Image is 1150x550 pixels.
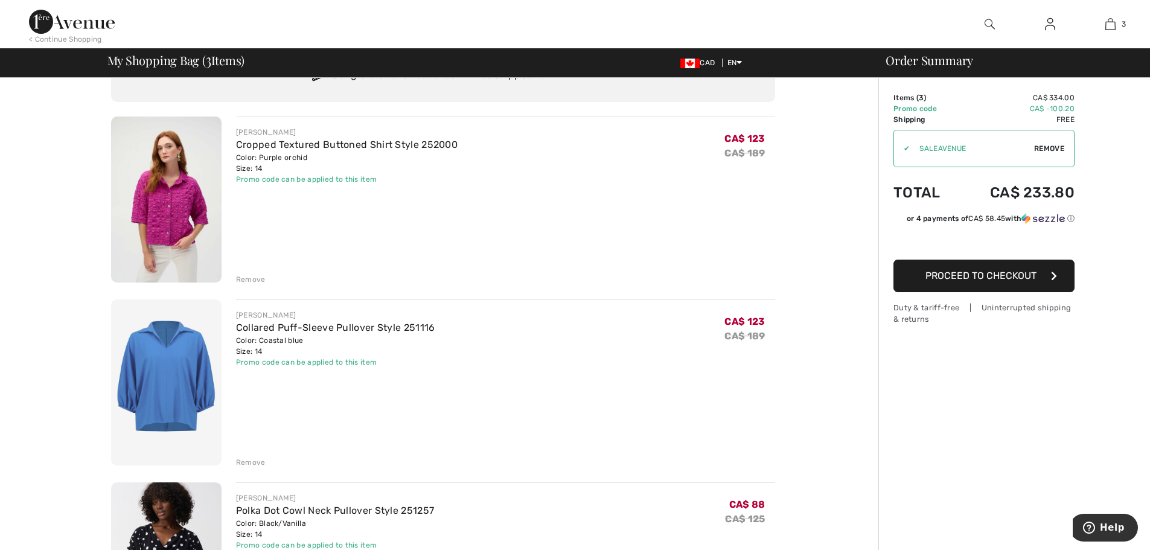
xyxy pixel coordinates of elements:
div: Color: Purple orchid Size: 14 [236,152,458,174]
td: Total [893,172,958,213]
input: Promo code [910,130,1034,167]
div: Remove [236,274,266,285]
img: Sezzle [1021,213,1065,224]
img: My Bag [1105,17,1116,31]
span: 3 [206,51,211,67]
div: or 4 payments of with [907,213,1075,224]
td: Items ( ) [893,92,958,103]
div: Color: Coastal blue Size: 14 [236,335,435,357]
span: CA$ 123 [724,316,765,327]
span: Remove [1034,143,1064,154]
iframe: PayPal-paypal [893,228,1075,255]
iframe: Opens a widget where you can find more information [1073,514,1138,544]
img: Canadian Dollar [680,59,700,68]
td: CA$ 334.00 [958,92,1075,103]
span: CA$ 123 [724,133,765,144]
td: CA$ 233.80 [958,172,1075,213]
span: CA$ 88 [729,499,765,510]
img: search the website [985,17,995,31]
s: CA$ 125 [725,513,765,525]
div: Duty & tariff-free | Uninterrupted shipping & returns [893,302,1075,325]
div: Remove [236,457,266,468]
s: CA$ 189 [724,147,765,159]
a: 3 [1081,17,1140,31]
div: [PERSON_NAME] [236,127,458,138]
td: CA$ -100.20 [958,103,1075,114]
a: Sign In [1035,17,1065,32]
a: Cropped Textured Buttoned Shirt Style 252000 [236,139,458,150]
span: CA$ 58.45 [968,214,1005,223]
span: 3 [919,94,924,102]
div: < Continue Shopping [29,34,102,45]
span: Proceed to Checkout [925,270,1037,281]
div: Order Summary [871,54,1143,66]
img: My Info [1045,17,1055,31]
span: CAD [680,59,720,67]
a: Polka Dot Cowl Neck Pullover Style 251257 [236,505,434,516]
img: Cropped Textured Buttoned Shirt Style 252000 [111,117,222,283]
s: CA$ 189 [724,330,765,342]
div: or 4 payments ofCA$ 58.45withSezzle Click to learn more about Sezzle [893,213,1075,228]
div: Promo code can be applied to this item [236,174,458,185]
button: Proceed to Checkout [893,260,1075,292]
div: ✔ [894,143,910,154]
div: [PERSON_NAME] [236,493,434,504]
img: Collared Puff-Sleeve Pullover Style 251116 [111,299,222,465]
span: My Shopping Bag ( Items) [107,54,245,66]
div: [PERSON_NAME] [236,310,435,321]
span: 3 [1122,19,1126,30]
td: Promo code [893,103,958,114]
td: Free [958,114,1075,125]
span: EN [727,59,743,67]
td: Shipping [893,114,958,125]
a: Collared Puff-Sleeve Pullover Style 251116 [236,322,435,333]
img: 1ère Avenue [29,10,115,34]
div: Promo code can be applied to this item [236,357,435,368]
div: Color: Black/Vanilla Size: 14 [236,518,434,540]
